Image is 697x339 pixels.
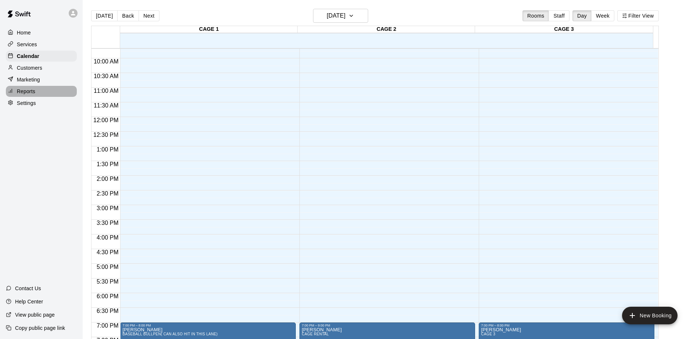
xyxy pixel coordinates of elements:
div: 7:00 PM – 9:00 PM [302,324,473,327]
div: CAGE 1 [120,26,298,33]
span: 2:00 PM [95,176,121,182]
p: Home [17,29,31,36]
button: Staff [549,10,570,21]
span: 12:30 PM [91,132,120,138]
span: 4:00 PM [95,234,121,241]
span: 3:00 PM [95,205,121,211]
p: Help Center [15,298,43,305]
p: Services [17,41,37,48]
p: Copy public page link [15,324,65,332]
span: 12:00 PM [91,117,120,123]
span: 10:30 AM [92,73,121,79]
span: 1:00 PM [95,146,121,153]
h6: [DATE] [327,11,345,21]
span: 2:30 PM [95,190,121,197]
span: 11:00 AM [92,88,121,94]
button: Next [139,10,159,21]
a: Services [6,39,77,50]
a: Settings [6,98,77,109]
div: CAGE 2 [298,26,475,33]
p: Marketing [17,76,40,83]
span: 5:00 PM [95,264,121,270]
button: add [622,307,678,324]
span: 6:00 PM [95,293,121,299]
p: Contact Us [15,285,41,292]
span: 3:30 PM [95,220,121,226]
span: 11:30 AM [92,102,121,109]
div: 7:00 PM – 8:00 PM [481,324,652,327]
p: Customers [17,64,42,72]
button: Week [591,10,614,21]
span: 5:30 PM [95,278,121,285]
span: CAGE 3 [481,332,495,336]
p: Settings [17,99,36,107]
span: BASEBALL BULLPEN( CAN ALSO HIT IN THIS LANE) [122,332,218,336]
span: 7:00 PM [95,322,121,329]
a: Home [6,27,77,38]
span: 6:30 PM [95,308,121,314]
span: 1:30 PM [95,161,121,167]
div: CAGE 3 [475,26,653,33]
div: 7:00 PM – 8:00 PM [122,324,294,327]
button: Rooms [522,10,549,21]
button: [DATE] [313,9,368,23]
button: Back [117,10,139,21]
a: Customers [6,62,77,73]
p: View public page [15,311,55,318]
span: 4:30 PM [95,249,121,255]
a: Calendar [6,51,77,62]
a: Reports [6,86,77,97]
button: Day [572,10,592,21]
button: [DATE] [91,10,118,21]
span: 10:00 AM [92,58,121,65]
p: Calendar [17,52,39,60]
span: CAGE RENTAL [302,332,329,336]
a: Marketing [6,74,77,85]
button: Filter View [617,10,658,21]
p: Reports [17,88,35,95]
